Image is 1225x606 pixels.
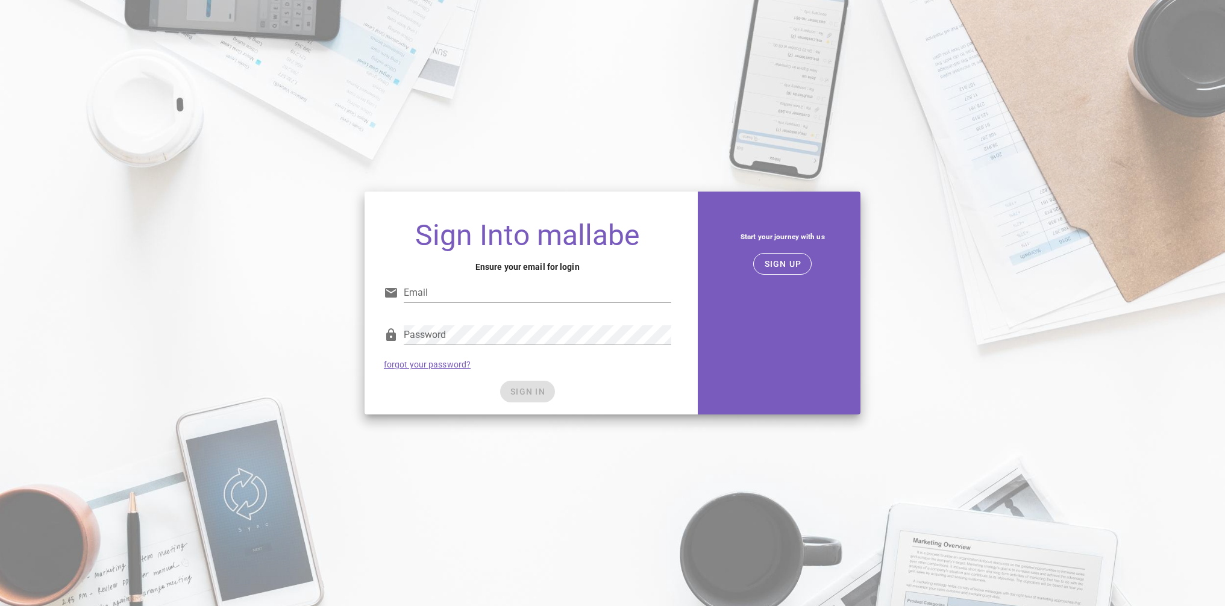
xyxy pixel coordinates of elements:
[763,259,801,269] span: SIGN UP
[384,260,671,273] h4: Ensure your email for login
[715,230,851,243] h5: Start your journey with us
[1061,528,1220,585] iframe: Tidio Chat
[753,253,812,275] button: SIGN UP
[384,220,671,251] h1: Sign Into mallabe
[384,360,471,369] a: forgot your password?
